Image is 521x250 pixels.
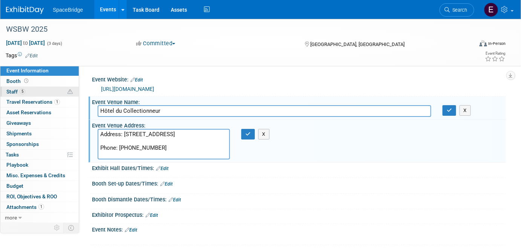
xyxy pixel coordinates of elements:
[258,129,270,140] button: X
[6,193,57,199] span: ROI, Objectives & ROO
[160,181,173,187] a: Edit
[0,118,79,128] a: Giveaways
[156,166,169,171] a: Edit
[51,223,64,233] td: Personalize Event Tab Strip
[6,152,19,158] span: Tasks
[450,7,467,13] span: Search
[0,66,79,76] a: Event Information
[6,99,60,105] span: Travel Reservations
[440,3,474,17] a: Search
[92,163,506,172] div: Exhibit Hall Dates/Times:
[64,223,79,233] td: Toggle Event Tabs
[6,120,31,126] span: Giveaways
[92,178,506,188] div: Booth Set-up Dates/Times:
[92,74,506,84] div: Event Website:
[46,41,62,46] span: (3 days)
[3,23,463,36] div: WSBW 2025
[0,97,79,107] a: Travel Reservations1
[54,99,60,105] span: 1
[67,89,73,95] span: Potential Scheduling Conflict -- at least one attendee is tagged in another overlapping event.
[6,6,44,14] img: ExhibitDay
[92,224,506,234] div: Event Notes:
[20,89,25,94] span: 5
[6,130,32,137] span: Shipments
[432,39,506,51] div: Event Format
[169,197,181,202] a: Edit
[460,105,471,116] button: X
[92,209,506,219] div: Exhibitor Prospectus:
[25,53,38,58] a: Edit
[0,76,79,86] a: Booth
[22,40,29,46] span: to
[0,160,79,170] a: Playbook
[6,109,51,115] span: Asset Reservations
[0,170,79,181] a: Misc. Expenses & Credits
[6,204,44,210] span: Attachments
[6,172,65,178] span: Misc. Expenses & Credits
[38,204,44,210] span: 1
[6,89,25,95] span: Staff
[92,120,506,129] div: Event Venue Address:
[6,52,38,59] td: Tags
[125,227,137,233] a: Edit
[484,3,498,17] img: Elizabeth Gelerman
[311,41,405,47] span: [GEOGRAPHIC_DATA], [GEOGRAPHIC_DATA]
[92,97,506,106] div: Event Venue Name:
[0,87,79,97] a: Staff5
[0,150,79,160] a: Tasks
[488,41,506,46] div: In-Person
[6,67,49,74] span: Event Information
[480,40,487,46] img: Format-Inperson.png
[5,215,17,221] span: more
[6,78,30,84] span: Booth
[146,213,158,218] a: Edit
[6,162,28,168] span: Playbook
[0,181,79,191] a: Budget
[6,183,23,189] span: Budget
[0,202,79,212] a: Attachments1
[0,192,79,202] a: ROI, Objectives & ROO
[6,40,45,46] span: [DATE] [DATE]
[485,52,506,55] div: Event Rating
[92,194,506,204] div: Booth Dismantle Dates/Times:
[133,40,178,48] button: Committed
[0,213,79,223] a: more
[0,139,79,149] a: Sponsorships
[0,107,79,118] a: Asset Reservations
[130,77,143,83] a: Edit
[23,78,30,84] span: Booth not reserved yet
[6,141,39,147] span: Sponsorships
[101,86,154,92] a: [URL][DOMAIN_NAME]
[0,129,79,139] a: Shipments
[53,7,83,13] span: SpaceBridge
